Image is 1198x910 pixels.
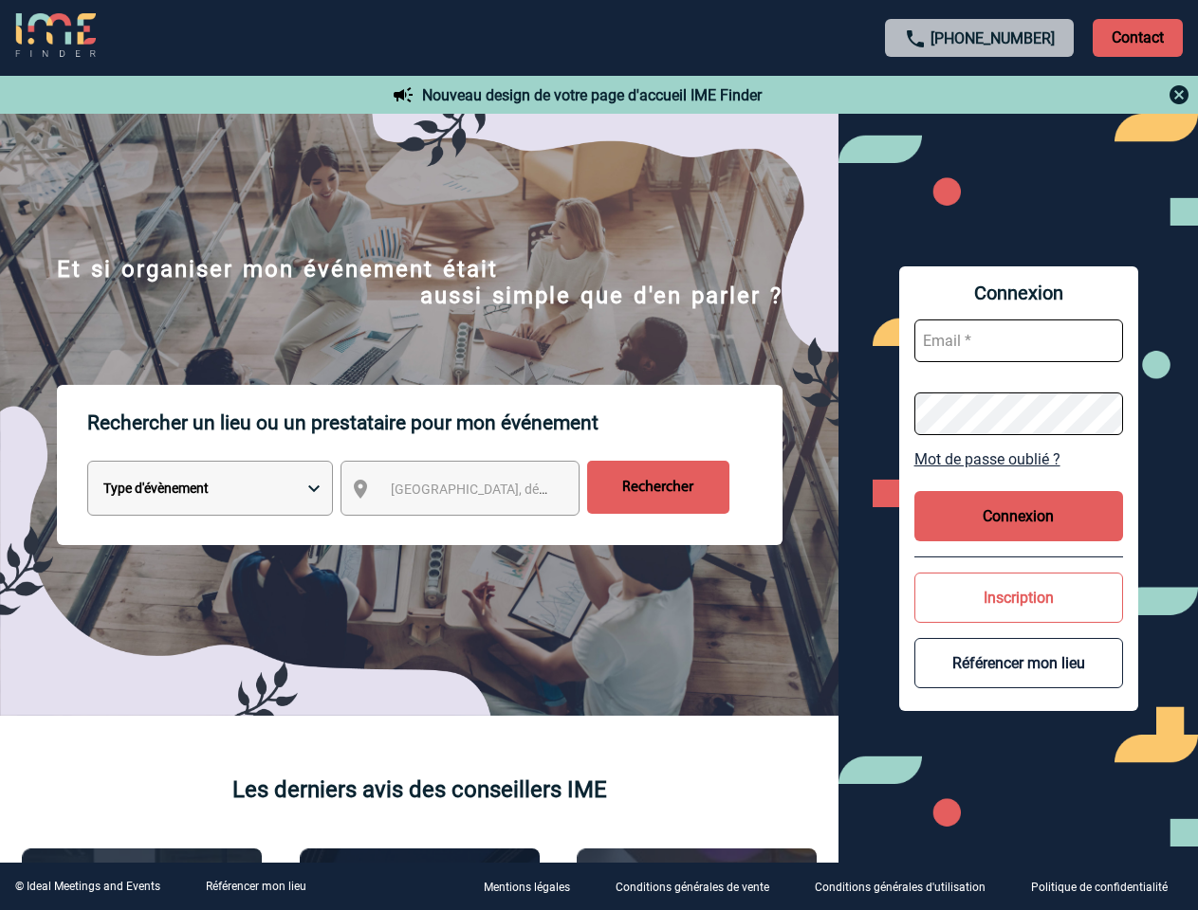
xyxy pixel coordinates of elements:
[914,282,1123,304] span: Connexion
[1016,878,1198,896] a: Politique de confidentialité
[914,638,1123,688] button: Référencer mon lieu
[800,878,1016,896] a: Conditions générales d'utilisation
[469,878,600,896] a: Mentions légales
[484,882,570,895] p: Mentions légales
[914,450,1123,468] a: Mot de passe oublié ?
[87,385,783,461] p: Rechercher un lieu ou un prestataire pour mon événement
[931,29,1055,47] a: [PHONE_NUMBER]
[1031,882,1168,895] p: Politique de confidentialité
[600,878,800,896] a: Conditions générales de vente
[391,482,654,497] span: [GEOGRAPHIC_DATA], département, région...
[914,319,1123,362] input: Email *
[914,491,1123,541] button: Connexion
[904,27,927,50] img: call-24-px.png
[15,880,160,893] div: © Ideal Meetings and Events
[914,573,1123,623] button: Inscription
[616,882,769,895] p: Conditions générales de vente
[206,880,306,893] a: Référencer mon lieu
[587,461,729,514] input: Rechercher
[1093,19,1183,57] p: Contact
[815,882,986,895] p: Conditions générales d'utilisation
